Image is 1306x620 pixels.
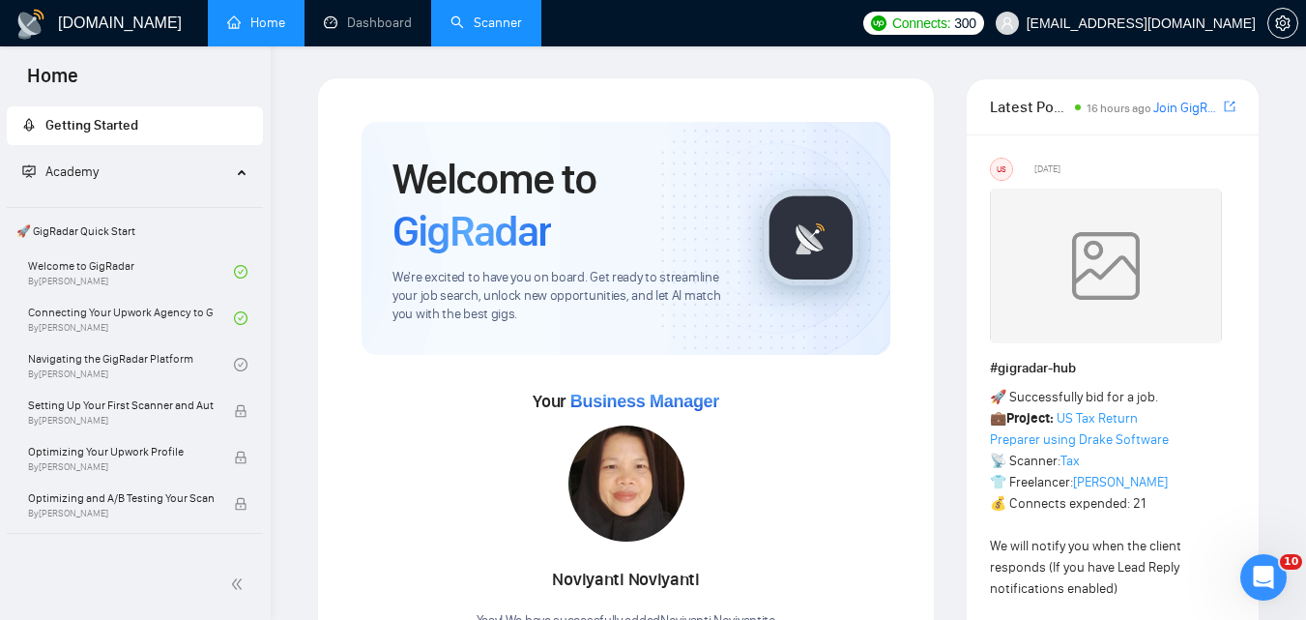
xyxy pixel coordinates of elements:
[28,396,214,415] span: Setting Up Your First Scanner and Auto-Bidder
[234,404,247,418] span: lock
[1240,554,1287,601] iframe: Intercom live chat
[450,15,522,31] a: searchScanner
[28,343,234,386] a: Navigating the GigRadar PlatformBy[PERSON_NAME]
[990,95,1069,119] span: Latest Posts from the GigRadar Community
[28,251,234,293] a: Welcome to GigRadarBy[PERSON_NAME]
[1153,98,1220,119] a: Join GigRadar Slack Community
[533,391,719,412] span: Your
[1224,99,1235,114] span: export
[9,212,261,251] span: 🚀 GigRadar Quick Start
[45,117,138,133] span: Getting Started
[234,451,247,464] span: lock
[990,189,1222,343] img: weqQh+iSagEgQAAAABJRU5ErkJggg==
[1087,102,1151,115] span: 16 hours ago
[234,497,247,511] span: lock
[230,575,249,594] span: double-left
[28,508,214,519] span: By [PERSON_NAME]
[477,564,776,597] div: Noviyanti Noviyanti
[22,163,99,180] span: Academy
[990,410,1169,448] a: US Tax Return Preparer using Drake Software
[871,15,886,31] img: upwork-logo.png
[45,163,99,180] span: Academy
[234,311,247,325] span: check-circle
[991,159,1012,180] div: US
[568,426,684,542] img: 1700835522379-IMG-20231107-WA0007.jpg
[234,265,247,279] span: check-circle
[392,205,551,257] span: GigRadar
[7,106,263,145] li: Getting Started
[570,392,719,411] span: Business Manager
[1073,474,1168,490] a: [PERSON_NAME]
[954,13,975,34] span: 300
[1060,453,1080,469] a: Tax
[763,190,859,286] img: gigradar-logo.png
[22,164,36,178] span: fund-projection-screen
[1034,161,1060,178] span: [DATE]
[22,118,36,132] span: rocket
[392,269,732,324] span: We're excited to have you on board. Get ready to streamline your job search, unlock new opportuni...
[1267,15,1298,31] a: setting
[227,15,285,31] a: homeHome
[990,358,1235,379] h1: # gigradar-hub
[28,461,214,473] span: By [PERSON_NAME]
[28,488,214,508] span: Optimizing and A/B Testing Your Scanner for Better Results
[892,13,950,34] span: Connects:
[28,297,234,340] a: Connecting Your Upwork Agency to GigRadarBy[PERSON_NAME]
[28,415,214,427] span: By [PERSON_NAME]
[1006,410,1054,427] strong: Project:
[392,153,732,257] h1: Welcome to
[1267,8,1298,39] button: setting
[1280,554,1302,570] span: 10
[234,358,247,371] span: check-circle
[1224,98,1235,116] a: export
[1268,15,1297,31] span: setting
[28,442,214,461] span: Optimizing Your Upwork Profile
[324,15,412,31] a: dashboardDashboard
[9,538,261,576] span: 👑 Agency Success with GigRadar
[12,62,94,103] span: Home
[15,9,46,40] img: logo
[1001,16,1014,30] span: user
